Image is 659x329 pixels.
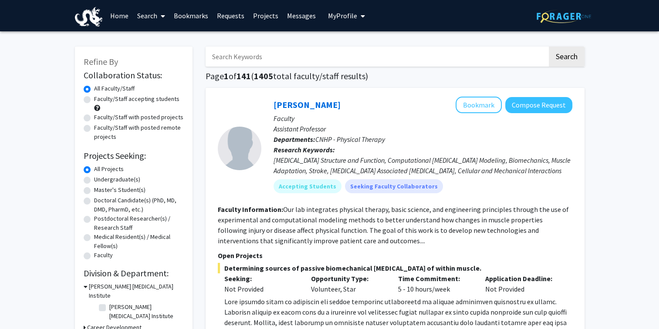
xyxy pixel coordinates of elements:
p: Application Deadline: [485,273,559,284]
a: Projects [249,0,283,31]
p: Open Projects [218,250,572,261]
mat-chip: Seeking Faculty Collaborators [345,179,443,193]
input: Search Keywords [206,47,547,67]
div: Not Provided [224,284,298,294]
button: Search [549,47,585,67]
fg-read-more: Our lab integrates physical therapy, basic science, and engineering principles through the use of... [218,205,569,245]
label: Undergraduate(s) [94,175,140,184]
p: Faculty [274,113,572,124]
div: Volunteer, Star [304,273,392,294]
label: Medical Resident(s) / Medical Fellow(s) [94,232,184,251]
span: Refine By [84,56,118,67]
label: All Projects [94,164,124,174]
label: Faculty/Staff accepting students [94,94,179,104]
p: Seeking: [224,273,298,284]
h3: [PERSON_NAME] [MEDICAL_DATA] Institute [89,282,184,300]
label: Master's Student(s) [94,185,145,195]
label: Postdoctoral Researcher(s) / Research Staff [94,214,184,232]
label: All Faculty/Staff [94,84,135,93]
span: Determining sources of passive biomechanical [MEDICAL_DATA] of within muscle. [218,263,572,273]
iframe: Chat [7,290,37,322]
span: My Profile [328,11,357,20]
label: Faculty/Staff with posted projects [94,113,183,122]
label: Faculty [94,251,113,260]
div: 5 - 10 hours/week [392,273,479,294]
div: Not Provided [479,273,566,294]
a: [PERSON_NAME] [274,99,341,110]
h2: Division & Department: [84,268,184,279]
a: Requests [213,0,249,31]
p: Opportunity Type: [311,273,385,284]
label: [PERSON_NAME] [MEDICAL_DATA] Institute [109,302,182,321]
a: Home [106,0,133,31]
button: Add Ben Binder-Markey to Bookmarks [456,97,502,113]
b: Faculty Information: [218,205,283,214]
mat-chip: Accepting Students [274,179,341,193]
span: CNHP - Physical Therapy [315,135,385,144]
p: Time Commitment: [398,273,472,284]
img: ForagerOne Logo [537,10,591,23]
span: 1 [224,70,229,81]
b: Research Keywords: [274,145,335,154]
span: 1405 [254,70,273,81]
div: [MEDICAL_DATA] Structure and Function, Computational [MEDICAL_DATA] Modeling, Biomechanics, Muscl... [274,155,572,176]
b: Departments: [274,135,315,144]
a: Messages [283,0,320,31]
h2: Collaboration Status: [84,70,184,81]
label: Doctoral Candidate(s) (PhD, MD, DMD, PharmD, etc.) [94,196,184,214]
p: Assistant Professor [274,124,572,134]
button: Compose Request to Ben Binder-Markey [505,97,572,113]
label: Faculty/Staff with posted remote projects [94,123,184,141]
h2: Projects Seeking: [84,151,184,161]
h1: Page of ( total faculty/staff results) [206,71,585,81]
img: Drexel University Logo [75,7,103,27]
a: Bookmarks [169,0,213,31]
a: Search [133,0,169,31]
span: 141 [237,70,251,81]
